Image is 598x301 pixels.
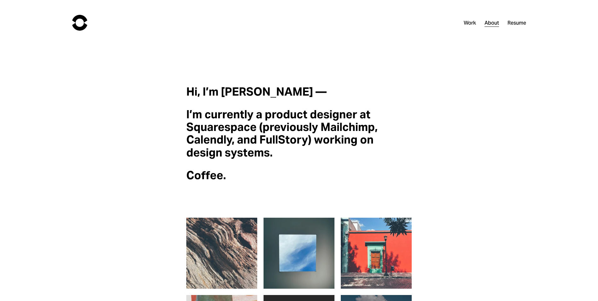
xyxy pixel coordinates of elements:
a: About [485,18,499,27]
h3: Coffee. [186,169,411,182]
a: Work [464,18,476,27]
h3: I’m currently a product designer at Squarespace (previously Mailchimp, Calendly, and FullStory) w... [186,108,411,159]
img: Chad Urbanick [72,15,87,31]
a: Resume [508,18,526,27]
strong: Hi, I’m [PERSON_NAME] — [186,85,327,99]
